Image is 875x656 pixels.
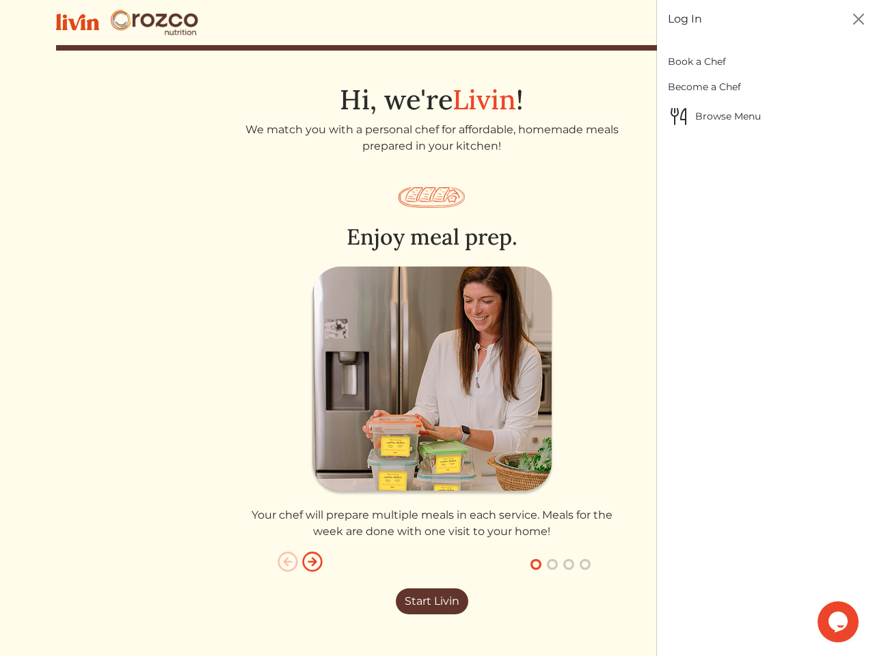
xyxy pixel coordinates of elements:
a: Become a Chef [668,74,864,100]
button: Close [848,8,870,30]
a: Log In [668,11,702,27]
img: Browse Menu [668,105,690,127]
a: Browse MenuBrowse Menu [668,100,864,133]
iframe: chat widget [818,601,861,642]
a: Book a Chef [668,49,864,74]
span: Browse Menu [668,105,864,127]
